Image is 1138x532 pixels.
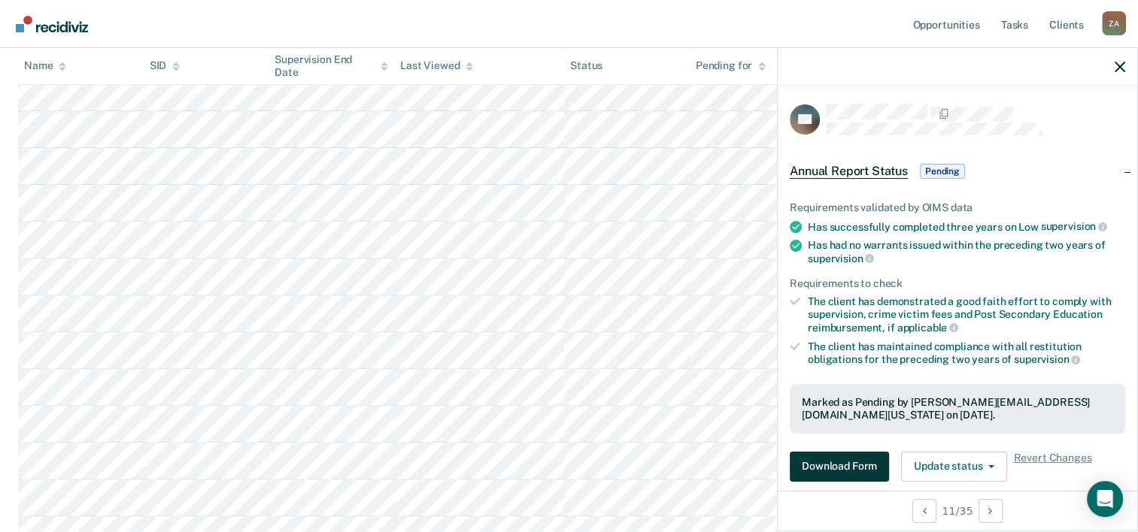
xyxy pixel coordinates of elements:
[1014,353,1080,365] span: supervision
[1087,481,1123,517] div: Open Intercom Messenger
[24,60,66,73] div: Name
[1102,11,1126,35] div: Z A
[790,201,1125,214] div: Requirements validated by OIMS data
[790,452,895,482] a: Navigate to form link
[920,164,965,179] span: Pending
[778,147,1137,195] div: Annual Report StatusPending
[400,60,473,73] div: Last Viewed
[802,396,1113,422] div: Marked as Pending by [PERSON_NAME][EMAIL_ADDRESS][DOMAIN_NAME][US_STATE] on [DATE].
[570,60,602,73] div: Status
[979,499,1003,523] button: Next Opportunity
[808,340,1125,366] div: The client has maintained compliance with all restitution obligations for the preceding two years of
[275,53,388,79] div: Supervision End Date
[16,16,88,32] img: Recidiviz
[1041,220,1107,232] span: supervision
[778,491,1137,530] div: 11 / 35
[150,60,181,73] div: SID
[808,252,874,264] span: supervision
[901,452,1007,482] button: Update status
[696,60,766,73] div: Pending for
[912,499,936,523] button: Previous Opportunity
[1102,11,1126,35] button: Profile dropdown button
[790,164,908,179] span: Annual Report Status
[897,322,958,334] span: applicable
[808,295,1125,334] div: The client has demonstrated a good faith effort to comply with supervision, crime victim fees and...
[790,452,889,482] button: Download Form
[790,277,1125,290] div: Requirements to check
[808,220,1125,234] div: Has successfully completed three years on Low
[808,239,1125,264] div: Has had no warrants issued within the preceding two years of
[1013,452,1091,482] span: Revert Changes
